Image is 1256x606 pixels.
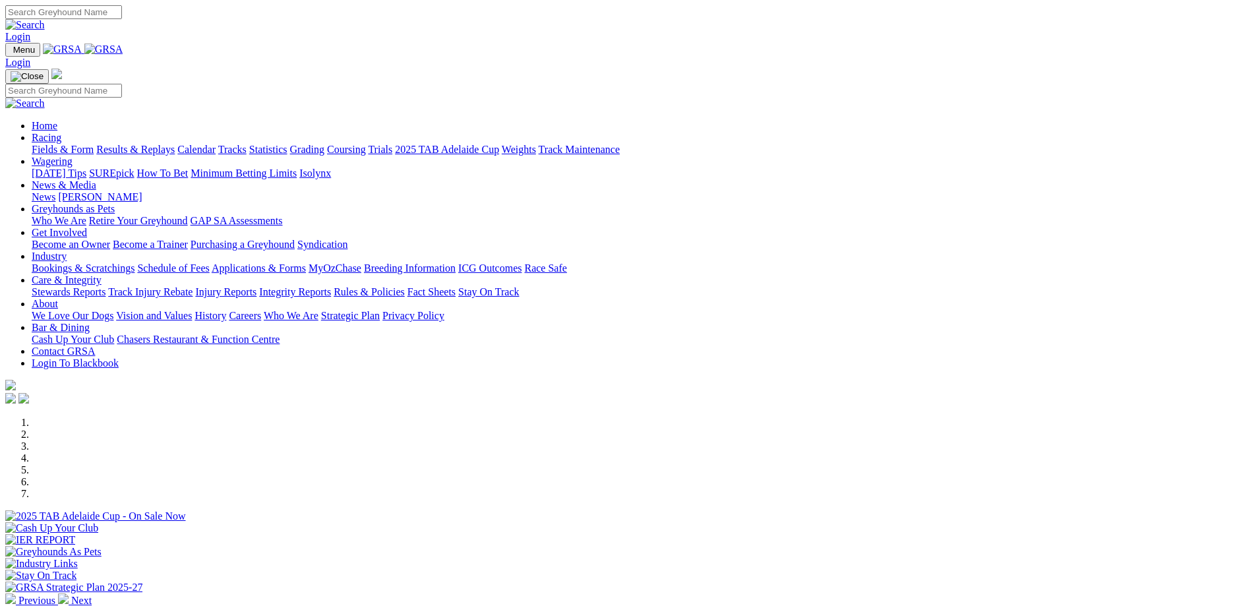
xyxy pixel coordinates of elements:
a: Login [5,57,30,68]
img: Close [11,71,44,82]
a: Weights [502,144,536,155]
div: Racing [32,144,1251,156]
a: Breeding Information [364,262,456,274]
a: Racing [32,132,61,143]
a: [DATE] Tips [32,167,86,179]
img: GRSA [84,44,123,55]
a: Syndication [297,239,347,250]
a: SUREpick [89,167,134,179]
button: Toggle navigation [5,69,49,84]
a: Stewards Reports [32,286,105,297]
a: Home [32,120,57,131]
a: Track Injury Rebate [108,286,193,297]
a: We Love Our Dogs [32,310,113,321]
img: facebook.svg [5,393,16,404]
a: Care & Integrity [32,274,102,286]
a: Rules & Policies [334,286,405,297]
a: How To Bet [137,167,189,179]
a: Previous [5,595,58,606]
div: Care & Integrity [32,286,1251,298]
a: Greyhounds as Pets [32,203,115,214]
a: Results & Replays [96,144,175,155]
a: MyOzChase [309,262,361,274]
div: Greyhounds as Pets [32,215,1251,227]
a: Calendar [177,144,216,155]
a: Login [5,31,30,42]
img: chevron-right-pager-white.svg [58,593,69,604]
a: Purchasing a Greyhound [191,239,295,250]
img: Search [5,98,45,109]
img: GRSA [43,44,82,55]
a: GAP SA Assessments [191,215,283,226]
a: Tracks [218,144,247,155]
img: 2025 TAB Adelaide Cup - On Sale Now [5,510,186,522]
div: Industry [32,262,1251,274]
a: About [32,298,58,309]
div: Get Involved [32,239,1251,251]
a: Fields & Form [32,144,94,155]
img: Greyhounds As Pets [5,546,102,558]
a: 2025 TAB Adelaide Cup [395,144,499,155]
a: Race Safe [524,262,566,274]
img: Industry Links [5,558,78,570]
img: chevron-left-pager-white.svg [5,593,16,604]
a: Login To Blackbook [32,357,119,369]
a: Wagering [32,156,73,167]
img: twitter.svg [18,393,29,404]
a: Careers [229,310,261,321]
img: GRSA Strategic Plan 2025-27 [5,582,142,593]
a: Contact GRSA [32,346,95,357]
img: logo-grsa-white.png [5,380,16,390]
a: Privacy Policy [382,310,444,321]
a: History [194,310,226,321]
a: Stay On Track [458,286,519,297]
span: Menu [13,45,35,55]
a: Minimum Betting Limits [191,167,297,179]
img: Stay On Track [5,570,76,582]
a: Industry [32,251,67,262]
a: Bookings & Scratchings [32,262,135,274]
a: Vision and Values [116,310,192,321]
div: Wagering [32,167,1251,179]
a: Grading [290,144,324,155]
a: Who We Are [32,215,86,226]
span: Next [71,595,92,606]
input: Search [5,5,122,19]
a: Strategic Plan [321,310,380,321]
a: Schedule of Fees [137,262,209,274]
span: Previous [18,595,55,606]
input: Search [5,84,122,98]
a: Who We Are [264,310,318,321]
a: Chasers Restaurant & Function Centre [117,334,280,345]
div: Bar & Dining [32,334,1251,346]
a: Statistics [249,144,287,155]
a: Retire Your Greyhound [89,215,188,226]
a: News [32,191,55,202]
a: Fact Sheets [407,286,456,297]
button: Toggle navigation [5,43,40,57]
img: Cash Up Your Club [5,522,98,534]
a: Injury Reports [195,286,256,297]
a: Cash Up Your Club [32,334,114,345]
a: Become an Owner [32,239,110,250]
a: Bar & Dining [32,322,90,333]
a: ICG Outcomes [458,262,522,274]
a: Next [58,595,92,606]
a: Become a Trainer [113,239,188,250]
a: News & Media [32,179,96,191]
img: IER REPORT [5,534,75,546]
div: News & Media [32,191,1251,203]
a: Isolynx [299,167,331,179]
a: [PERSON_NAME] [58,191,142,202]
a: Coursing [327,144,366,155]
a: Get Involved [32,227,87,238]
a: Track Maintenance [539,144,620,155]
div: About [32,310,1251,322]
a: Trials [368,144,392,155]
a: Applications & Forms [212,262,306,274]
a: Integrity Reports [259,286,331,297]
img: logo-grsa-white.png [51,69,62,79]
img: Search [5,19,45,31]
